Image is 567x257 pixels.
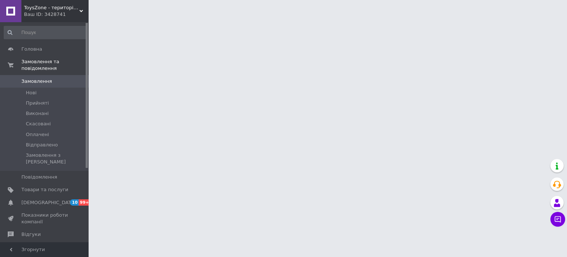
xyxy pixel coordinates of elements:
[21,231,41,238] span: Відгуки
[26,121,51,127] span: Скасовані
[26,89,37,96] span: Нові
[21,199,76,206] span: [DEMOGRAPHIC_DATA]
[26,131,49,138] span: Оплачені
[21,212,68,225] span: Показники роботи компанії
[21,186,68,193] span: Товари та послуги
[4,26,87,39] input: Пошук
[26,152,86,165] span: Замовлення з [PERSON_NAME]
[70,199,79,206] span: 10
[79,199,91,206] span: 99+
[21,46,42,53] span: Головна
[21,174,57,180] span: Повідомлення
[26,100,49,106] span: Прийняті
[21,78,52,85] span: Замовлення
[24,11,89,18] div: Ваш ID: 3428741
[26,142,58,148] span: Відправлено
[21,58,89,72] span: Замовлення та повідомлення
[550,212,565,227] button: Чат з покупцем
[26,110,49,117] span: Виконані
[24,4,79,11] span: ToysZone - територія крутих іграшок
